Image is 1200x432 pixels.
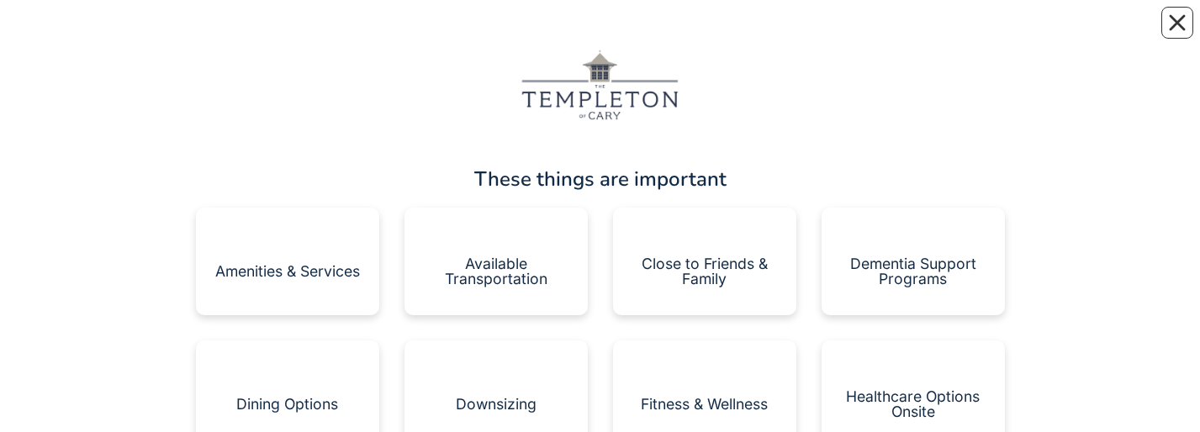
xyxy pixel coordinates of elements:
[626,256,783,286] div: Close to Friends & Family
[456,397,537,412] div: Downsizing
[1161,7,1193,39] button: Close
[236,397,338,412] div: Dining Options
[835,389,991,419] div: Healthcare Options Onsite
[418,256,574,286] div: Available Transportation
[196,164,1005,194] div: These things are important
[641,397,768,412] div: Fitness & Wellness
[835,256,991,286] div: Dementia Support Programs
[215,264,360,279] div: Amenities & Services
[516,44,685,125] img: f094fa49-d2ca-41db-ad10-4dca308fcee3.jpg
